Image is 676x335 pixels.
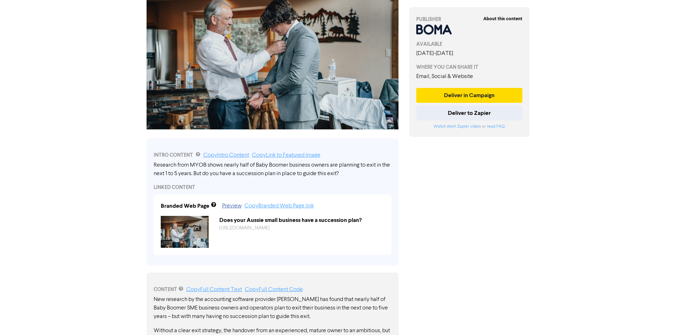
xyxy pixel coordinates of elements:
[154,161,391,178] div: Research from MYOB shows nearly half of Baby Boomer business owners are planning to exit in the n...
[244,203,314,209] a: Copy Branded Web Page link
[219,225,270,230] a: [URL][DOMAIN_NAME]
[487,124,505,129] a: read FAQ
[154,295,391,321] p: New research by the accounting software provider [PERSON_NAME] has found that nearly half of Baby...
[154,184,391,191] div: LINKED CONTENT
[222,203,242,209] a: Preview
[416,16,523,23] div: PUBLISHER
[416,106,523,121] button: Deliver to Zapier
[203,152,249,158] a: Copy Intro Content
[161,202,209,210] div: Branded Web Page
[416,49,523,58] div: [DATE] - [DATE]
[483,16,522,22] strong: About this content
[252,152,320,158] a: Copy Link to Featured Image
[416,123,523,130] div: or
[214,224,390,232] div: https://public2.bomamarketing.com/cp/6MExjgIEBebq3FDTG4AY8d?sa=eomXhpFr
[186,287,242,292] a: Copy Full Content Text
[245,287,303,292] a: Copy Full Content Code
[416,88,523,103] button: Deliver in Campaign
[416,63,523,71] div: WHERE YOU CAN SHARE IT
[416,40,523,48] div: AVAILABLE
[416,72,523,81] div: Email, Social & Website
[154,285,391,294] div: CONTENT
[214,216,390,224] div: Does your Aussie small business have a succession plan?
[641,301,676,335] iframe: Chat Widget
[434,124,481,129] a: Watch short Zapier video
[154,151,391,160] div: INTRO CONTENT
